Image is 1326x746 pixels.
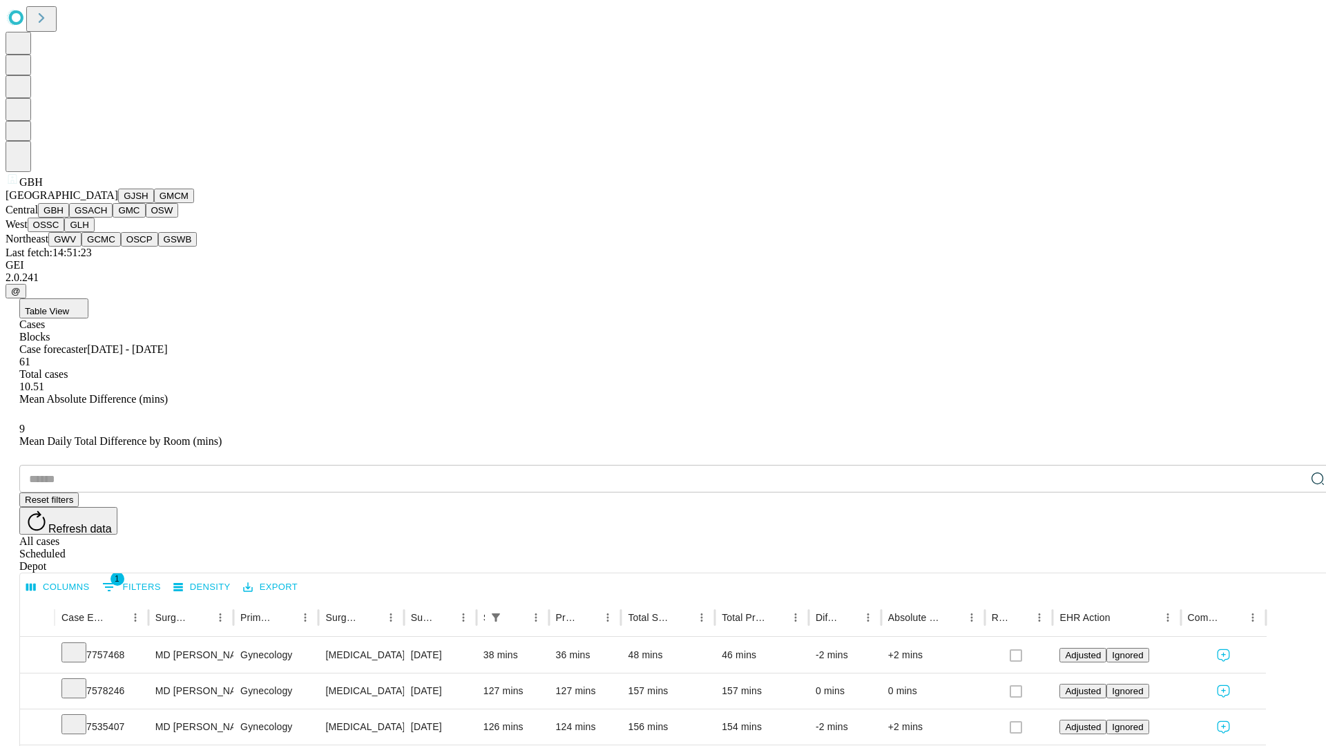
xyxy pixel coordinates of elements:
[240,673,311,709] div: Gynecology
[27,680,48,704] button: Expand
[1243,608,1262,627] button: Menu
[1112,608,1131,627] button: Sort
[61,709,142,745] div: 7535407
[816,709,874,745] div: -2 mins
[486,608,506,627] div: 1 active filter
[48,523,112,535] span: Refresh data
[722,612,765,623] div: Total Predicted Duration
[211,608,230,627] button: Menu
[556,612,578,623] div: Predicted In Room Duration
[325,638,396,673] div: [MEDICAL_DATA] WITH [MEDICAL_DATA] AND/OR [MEDICAL_DATA] WITH OR WITHOUT D&C
[1158,608,1178,627] button: Menu
[6,204,38,216] span: Central
[486,608,506,627] button: Show filters
[411,638,470,673] div: [DATE]
[146,203,179,218] button: OSW
[888,638,978,673] div: +2 mins
[155,612,190,623] div: Surgeon Name
[992,612,1010,623] div: Resolved in EHR
[61,638,142,673] div: 7757468
[6,218,28,230] span: West
[722,709,802,745] div: 154 mins
[454,608,473,627] button: Menu
[839,608,858,627] button: Sort
[1112,650,1143,660] span: Ignored
[1059,684,1106,698] button: Adjusted
[1106,684,1149,698] button: Ignored
[722,638,802,673] div: 46 mins
[6,271,1320,284] div: 2.0.241
[27,644,48,668] button: Expand
[1112,686,1143,696] span: Ignored
[19,176,43,188] span: GBH
[888,709,978,745] div: +2 mins
[1065,722,1101,732] span: Adjusted
[6,247,92,258] span: Last fetch: 14:51:23
[27,716,48,740] button: Expand
[325,709,396,745] div: [MEDICAL_DATA] [MEDICAL_DATA] REMOVAL TUBES AND/OR OVARIES FOR UTERUS 250GM OR LESS
[154,189,194,203] button: GMCM
[786,608,805,627] button: Menu
[276,608,296,627] button: Sort
[628,612,671,623] div: Total Scheduled Duration
[325,612,360,623] div: Surgery Name
[767,608,786,627] button: Sort
[483,709,542,745] div: 126 mins
[19,356,30,367] span: 61
[411,673,470,709] div: [DATE]
[411,612,433,623] div: Surgery Date
[19,298,88,318] button: Table View
[110,572,124,586] span: 1
[113,203,145,218] button: GMC
[240,709,311,745] div: Gynecology
[6,284,26,298] button: @
[87,343,167,355] span: [DATE] - [DATE]
[381,608,401,627] button: Menu
[155,709,227,745] div: MD [PERSON_NAME] [PERSON_NAME]
[888,673,978,709] div: 0 mins
[1106,720,1149,734] button: Ignored
[118,189,154,203] button: GJSH
[434,608,454,627] button: Sort
[19,423,25,434] span: 9
[483,638,542,673] div: 38 mins
[64,218,94,232] button: GLH
[240,638,311,673] div: Gynecology
[1010,608,1030,627] button: Sort
[673,608,692,627] button: Sort
[1030,608,1049,627] button: Menu
[628,673,708,709] div: 157 mins
[126,608,145,627] button: Menu
[6,259,1320,271] div: GEI
[411,709,470,745] div: [DATE]
[99,576,164,598] button: Show filters
[579,608,598,627] button: Sort
[1065,650,1101,660] span: Adjusted
[526,608,546,627] button: Menu
[628,709,708,745] div: 156 mins
[38,203,69,218] button: GBH
[61,612,105,623] div: Case Epic Id
[25,306,69,316] span: Table View
[598,608,617,627] button: Menu
[943,608,962,627] button: Sort
[19,368,68,380] span: Total cases
[692,608,711,627] button: Menu
[25,495,73,505] span: Reset filters
[1188,612,1222,623] div: Comments
[1059,648,1106,662] button: Adjusted
[362,608,381,627] button: Sort
[19,435,222,447] span: Mean Daily Total Difference by Room (mins)
[191,608,211,627] button: Sort
[1224,608,1243,627] button: Sort
[121,232,158,247] button: OSCP
[28,218,65,232] button: OSSC
[19,393,168,405] span: Mean Absolute Difference (mins)
[48,232,81,247] button: GWV
[296,608,315,627] button: Menu
[556,638,615,673] div: 36 mins
[816,612,838,623] div: Difference
[507,608,526,627] button: Sort
[61,673,142,709] div: 7578246
[816,638,874,673] div: -2 mins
